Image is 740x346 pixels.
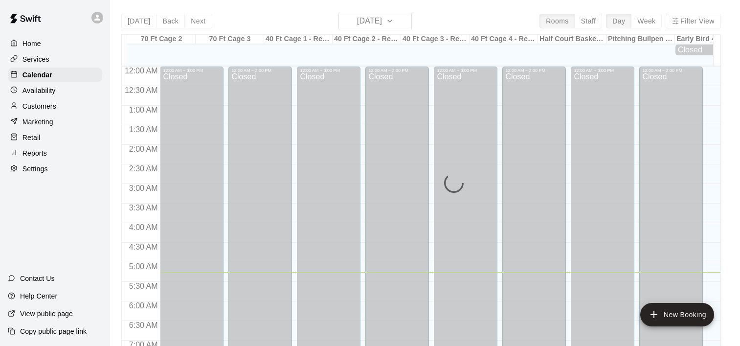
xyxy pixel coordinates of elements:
[8,99,102,114] a: Customers
[127,321,160,329] span: 6:30 AM
[196,35,264,44] div: 70 Ft Cage 3
[127,164,160,173] span: 2:30 AM
[127,125,160,134] span: 1:30 AM
[368,68,426,73] div: 12:00 AM – 3:00 PM
[574,68,631,73] div: 12:00 AM – 3:00 PM
[22,101,56,111] p: Customers
[8,83,102,98] a: Availability
[127,184,160,192] span: 3:00 AM
[300,68,358,73] div: 12:00 AM – 3:00 PM
[127,223,160,231] span: 4:00 AM
[127,35,196,44] div: 70 Ft Cage 2
[22,70,52,80] p: Calendar
[8,161,102,176] a: Settings
[606,35,675,44] div: Pitching Bullpen - 70 Ft Cage 1 (NO HITTING ALLOWED)
[8,146,102,161] a: Reports
[538,35,606,44] div: Half Court Basketball Court
[20,326,87,336] p: Copy public page link
[264,35,333,44] div: 40 Ft Cage 1 - Retractable
[127,262,160,271] span: 5:00 AM
[437,68,494,73] div: 12:00 AM – 3:00 PM
[8,36,102,51] a: Home
[127,106,160,114] span: 1:00 AM
[22,164,48,174] p: Settings
[127,204,160,212] span: 3:30 AM
[20,309,73,319] p: View public page
[163,68,221,73] div: 12:00 AM – 3:00 PM
[8,115,102,129] a: Marketing
[8,130,102,145] a: Retail
[20,291,57,301] p: Help Center
[8,52,102,67] a: Services
[127,243,160,251] span: 4:30 AM
[22,39,41,48] p: Home
[642,68,700,73] div: 12:00 AM – 3:00 PM
[122,86,160,94] span: 12:30 AM
[231,68,289,73] div: 12:00 AM – 3:00 PM
[127,282,160,290] span: 5:30 AM
[127,145,160,153] span: 2:00 AM
[22,117,53,127] p: Marketing
[401,35,470,44] div: 40 Ft Cage 3 - Retractable
[20,274,55,283] p: Contact Us
[8,68,102,82] a: Calendar
[333,35,401,44] div: 40 Ft Cage 2 - Retractable
[22,133,41,142] p: Retail
[22,54,49,64] p: Services
[22,148,47,158] p: Reports
[505,68,563,73] div: 12:00 AM – 3:00 PM
[640,303,714,326] button: add
[122,67,160,75] span: 12:00 AM
[470,35,538,44] div: 40 Ft Cage 4 - Retractable
[127,301,160,310] span: 6:00 AM
[22,86,56,95] p: Availability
